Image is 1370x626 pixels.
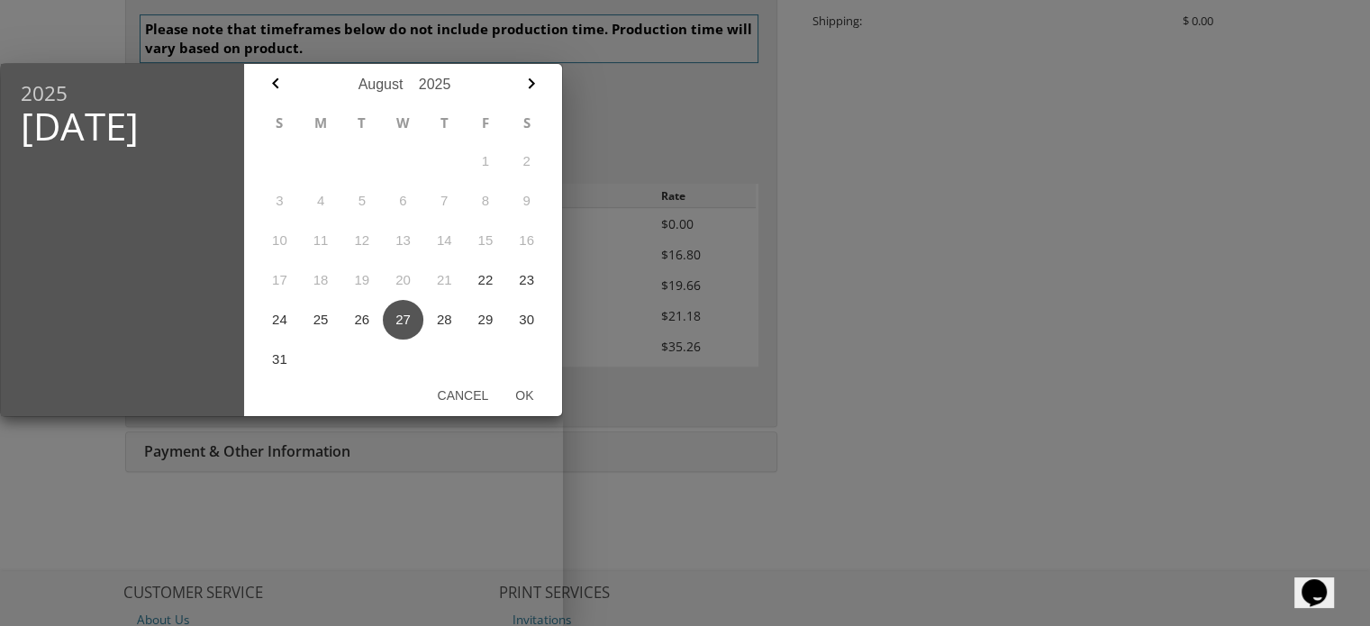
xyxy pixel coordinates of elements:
button: 28 [423,300,465,340]
abbr: Monday [314,113,327,132]
abbr: Tuesday [358,113,366,132]
iframe: chat widget [1294,554,1352,608]
button: Ok [502,379,547,412]
button: 24 [259,300,301,340]
span: 2025 [21,82,224,104]
button: 29 [465,300,506,340]
abbr: Wednesday [396,113,410,132]
button: 27 [383,300,424,340]
button: 30 [506,300,548,340]
button: Cancel [423,379,502,412]
button: 26 [341,300,383,340]
abbr: Sunday [276,113,283,132]
abbr: Thursday [440,113,449,132]
abbr: Friday [482,113,489,132]
button: 22 [465,260,506,300]
span: [DATE] [21,104,224,147]
abbr: Saturday [523,113,531,132]
button: 31 [259,340,301,379]
button: 23 [506,260,548,300]
button: 25 [300,300,341,340]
